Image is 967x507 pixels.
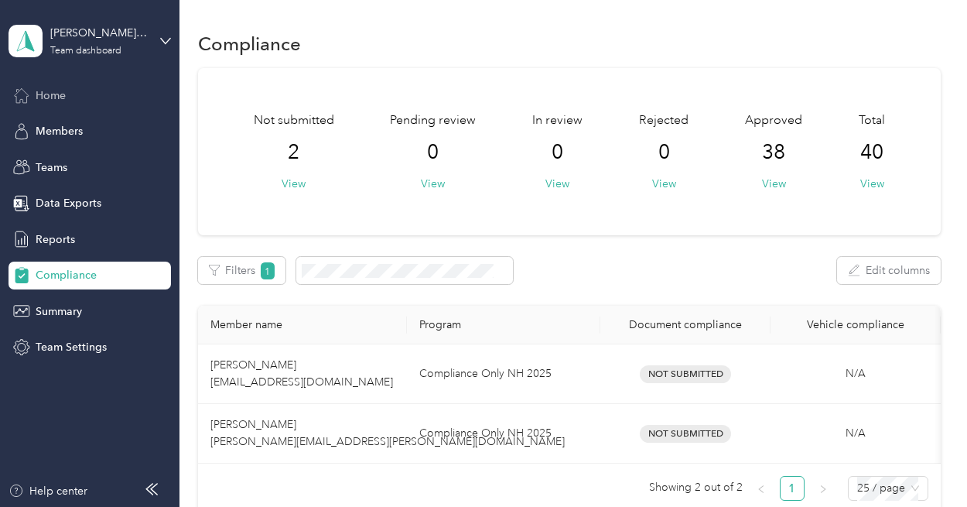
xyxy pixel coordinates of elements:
span: Teams [36,159,67,176]
li: Previous Page [749,476,774,501]
span: [PERSON_NAME] [EMAIL_ADDRESS][DOMAIN_NAME] [210,358,393,389]
th: Program [407,306,600,344]
span: 40 [860,140,883,165]
li: 1 [780,476,805,501]
button: Edit columns [837,257,941,284]
span: Not Submitted [640,365,731,383]
span: Team Settings [36,339,107,355]
button: View [421,176,445,192]
span: N/A [846,367,866,380]
div: Vehicle compliance [783,318,928,331]
span: Total [859,111,885,130]
div: Team dashboard [50,46,121,56]
h1: Compliance [198,36,301,52]
span: Approved [745,111,802,130]
span: 25 / page [857,477,919,500]
div: Document compliance [613,318,758,331]
div: [PERSON_NAME][EMAIL_ADDRESS][DOMAIN_NAME] [50,25,147,41]
th: Member name [198,306,407,344]
span: Showing 2 out of 2 [649,476,743,499]
span: Rejected [639,111,689,130]
span: Pending review [390,111,476,130]
button: View [545,176,569,192]
iframe: Everlance-gr Chat Button Frame [880,420,967,507]
button: left [749,476,774,501]
span: In review [532,111,583,130]
span: Data Exports [36,195,101,211]
td: Compliance Only NH 2025 [407,404,600,464]
button: Help center [9,483,87,499]
a: 1 [781,477,804,500]
span: 0 [658,140,670,165]
span: right [818,485,828,494]
button: View [652,176,676,192]
span: 0 [552,140,563,165]
span: Reports [36,231,75,248]
span: Members [36,123,83,139]
span: Compliance [36,267,97,283]
button: View [762,176,786,192]
span: 0 [427,140,439,165]
span: 2 [288,140,299,165]
span: Summary [36,303,82,320]
span: 38 [762,140,785,165]
button: View [860,176,884,192]
div: Page Size [848,476,928,501]
button: right [811,476,835,501]
button: View [282,176,306,192]
li: Next Page [811,476,835,501]
span: Not Submitted [640,425,731,443]
span: left [757,485,766,494]
span: Home [36,87,66,104]
span: Not submitted [254,111,334,130]
span: N/A [846,426,866,440]
span: [PERSON_NAME] [PERSON_NAME][EMAIL_ADDRESS][PERSON_NAME][DOMAIN_NAME] [210,418,565,448]
td: Compliance Only NH 2025 [407,344,600,404]
span: 1 [261,262,275,279]
button: Filters1 [198,257,285,284]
